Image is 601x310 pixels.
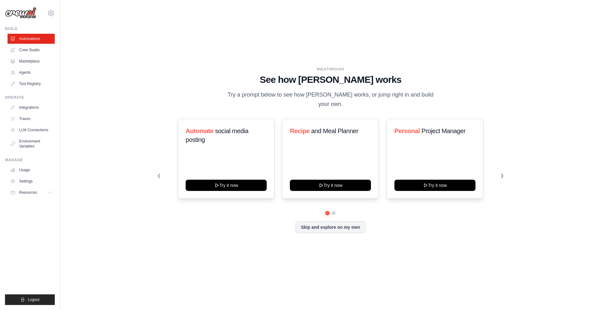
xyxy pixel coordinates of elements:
a: Settings [8,176,55,186]
div: Build [5,26,55,31]
p: Try a prompt below to see how [PERSON_NAME] works, or jump right in and build your own. [225,90,436,109]
button: Resources [8,187,55,197]
img: Logo [5,7,36,19]
span: Recipe [290,127,310,134]
div: WALKTHROUGH [158,67,503,72]
button: Logout [5,294,55,305]
button: Try it now [394,180,475,191]
button: Try it now [290,180,371,191]
span: Logout [28,297,39,302]
div: Manage [5,157,55,162]
span: Project Manager [421,127,465,134]
a: Tool Registry [8,79,55,89]
span: and Meal Planner [311,127,358,134]
button: Skip and explore on my own [295,221,365,233]
a: Crew Studio [8,45,55,55]
a: Automations [8,34,55,44]
div: Operate [5,95,55,100]
span: Automate [186,127,213,134]
a: Marketplace [8,56,55,66]
a: LLM Connections [8,125,55,135]
a: Environment Variables [8,136,55,151]
span: social media posting [186,127,249,143]
span: Resources [19,190,37,195]
a: Traces [8,114,55,124]
h1: See how [PERSON_NAME] works [158,74,503,85]
a: Usage [8,165,55,175]
a: Integrations [8,102,55,112]
a: Agents [8,67,55,77]
span: Personal [394,127,420,134]
button: Try it now [186,180,267,191]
